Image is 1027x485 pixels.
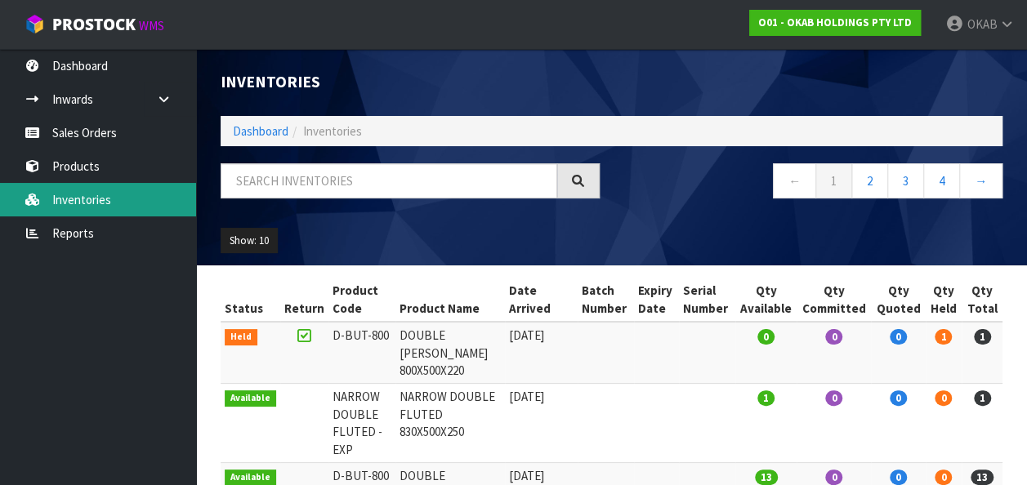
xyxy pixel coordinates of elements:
[825,329,842,345] span: 0
[825,469,842,485] span: 0
[679,278,735,322] th: Serial Number
[926,278,962,322] th: Qty Held
[328,384,396,463] td: NARROW DOUBLE FLUTED - EXP
[735,278,797,322] th: Qty Available
[890,469,907,485] span: 0
[935,469,952,485] span: 0
[225,390,276,407] span: Available
[505,278,578,322] th: Date Arrived
[755,469,778,485] span: 13
[505,384,578,463] td: [DATE]
[221,163,557,198] input: Search inventories
[52,14,136,35] span: ProStock
[395,322,505,384] td: DOUBLE [PERSON_NAME] 800X500X220
[974,329,991,345] span: 1
[225,329,257,345] span: Held
[221,228,278,254] button: Show: 10
[890,329,907,345] span: 0
[962,278,1002,322] th: Qty Total
[578,278,634,322] th: Batch Number
[758,16,912,29] strong: O01 - OKAB HOLDINGS PTY LTD
[890,390,907,406] span: 0
[887,163,924,198] a: 3
[935,390,952,406] span: 0
[139,18,164,33] small: WMS
[303,123,362,139] span: Inventories
[328,322,396,384] td: D-BUT-800
[967,16,997,32] span: OKAB
[797,278,871,322] th: Qty Committed
[825,390,842,406] span: 0
[773,163,816,198] a: ←
[971,469,994,485] span: 13
[871,278,926,322] th: Qty Quoted
[280,278,328,322] th: Return
[815,163,852,198] a: 1
[935,329,952,345] span: 1
[233,123,288,139] a: Dashboard
[634,278,679,322] th: Expiry Date
[757,329,775,345] span: 0
[328,278,396,322] th: Product Code
[505,322,578,384] td: [DATE]
[395,278,505,322] th: Product Name
[923,163,960,198] a: 4
[757,390,775,406] span: 1
[25,14,45,34] img: cube-alt.png
[624,163,1003,203] nav: Page navigation
[974,390,991,406] span: 1
[959,163,1002,198] a: →
[851,163,888,198] a: 2
[221,278,280,322] th: Status
[221,73,600,91] h1: Inventories
[395,384,505,463] td: NARROW DOUBLE FLUTED 830X500X250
